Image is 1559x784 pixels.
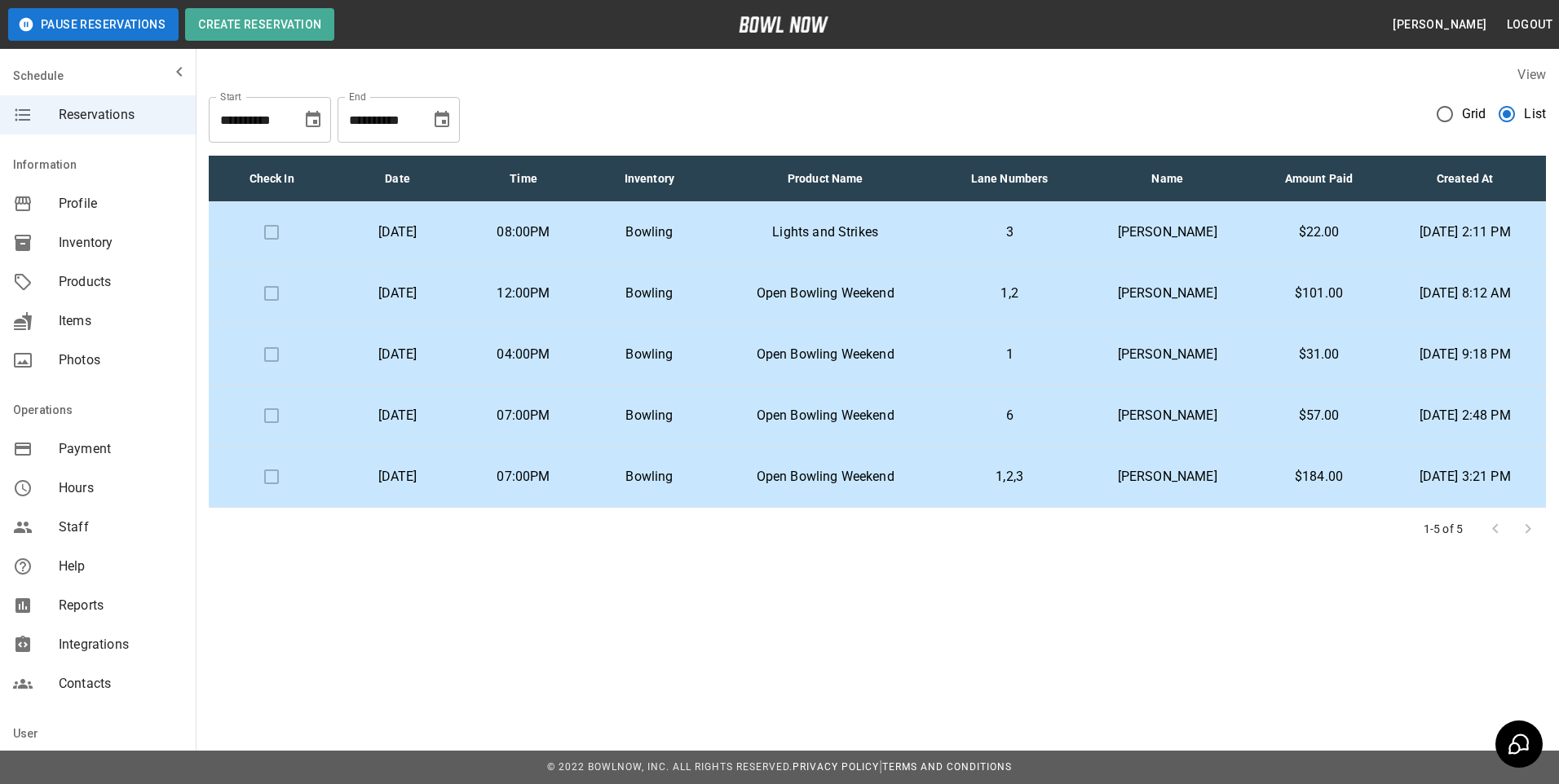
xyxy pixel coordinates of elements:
span: Integrations [59,635,183,654]
p: 07:00PM [474,467,573,487]
p: 07:00PM [474,406,573,425]
span: Payment [59,439,183,459]
p: Open Bowling Weekend [726,345,925,364]
button: Create Reservation [185,8,334,41]
th: Product Name [713,156,938,202]
a: Privacy Policy [793,761,879,773]
th: Amount Paid [1254,156,1384,202]
p: 3 [952,222,1068,242]
p: Open Bowling Weekend [726,406,925,425]
p: [DATE] [347,284,447,303]
p: [PERSON_NAME] [1094,345,1241,364]
span: Inventory [59,233,183,253]
p: Lights and Strikes [726,222,925,242]
p: 1-5 of 5 [1424,521,1463,537]
span: Contacts [59,674,183,694]
button: Choose date, selected date is Sep 19, 2025 [297,104,329,136]
th: Inventory [586,156,712,202]
p: [DATE] 9:18 PM [1397,345,1533,364]
button: Logout [1500,10,1559,40]
span: Grid [1462,104,1486,124]
p: Open Bowling Weekend [726,284,925,303]
th: Time [461,156,586,202]
p: [DATE] 3:21 PM [1397,467,1533,487]
p: [PERSON_NAME] [1094,284,1241,303]
p: 1,2 [952,284,1068,303]
p: [PERSON_NAME] [1094,467,1241,487]
p: $31.00 [1267,345,1371,364]
th: Name [1081,156,1254,202]
p: [DATE] 2:48 PM [1397,406,1533,425]
button: Pause Reservations [8,8,179,41]
span: Photos [59,350,183,370]
img: logo [739,16,828,33]
span: Staff [59,518,183,537]
p: [DATE] [347,222,447,242]
button: [PERSON_NAME] [1386,10,1493,40]
p: Bowling [599,222,699,242]
p: $101.00 [1267,284,1371,303]
button: Choose date, selected date is Sep 20, 2025 [426,104,458,136]
p: [DATE] [347,345,447,364]
p: 1,2,3 [952,467,1068,487]
p: Open Bowling Weekend [726,467,925,487]
th: Created At [1384,156,1546,202]
p: Bowling [599,467,699,487]
p: 04:00PM [474,345,573,364]
span: Products [59,272,183,292]
a: Terms and Conditions [882,761,1012,773]
p: 12:00PM [474,284,573,303]
span: List [1524,104,1546,124]
p: $184.00 [1267,467,1371,487]
p: [DATE] 2:11 PM [1397,222,1533,242]
p: [DATE] [347,467,447,487]
p: 6 [952,406,1068,425]
label: View [1517,67,1546,82]
p: [PERSON_NAME] [1094,406,1241,425]
span: Reports [59,596,183,615]
th: Lane Numbers [938,156,1081,202]
p: Bowling [599,406,699,425]
p: 08:00PM [474,222,573,242]
p: 1 [952,345,1068,364]
span: Help [59,557,183,576]
p: [PERSON_NAME] [1094,222,1241,242]
span: Hours [59,478,183,498]
p: [DATE] [347,406,447,425]
th: Date [334,156,460,202]
p: $57.00 [1267,406,1371,425]
th: Check In [209,156,334,202]
span: Reservations [59,105,183,125]
p: Bowling [599,284,699,303]
span: Items [59,311,183,331]
p: [DATE] 8:12 AM [1397,284,1533,303]
p: Bowling [599,345,699,364]
p: $22.00 [1267,222,1371,242]
span: © 2022 BowlNow, Inc. All Rights Reserved. [547,761,793,773]
span: Profile [59,194,183,214]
